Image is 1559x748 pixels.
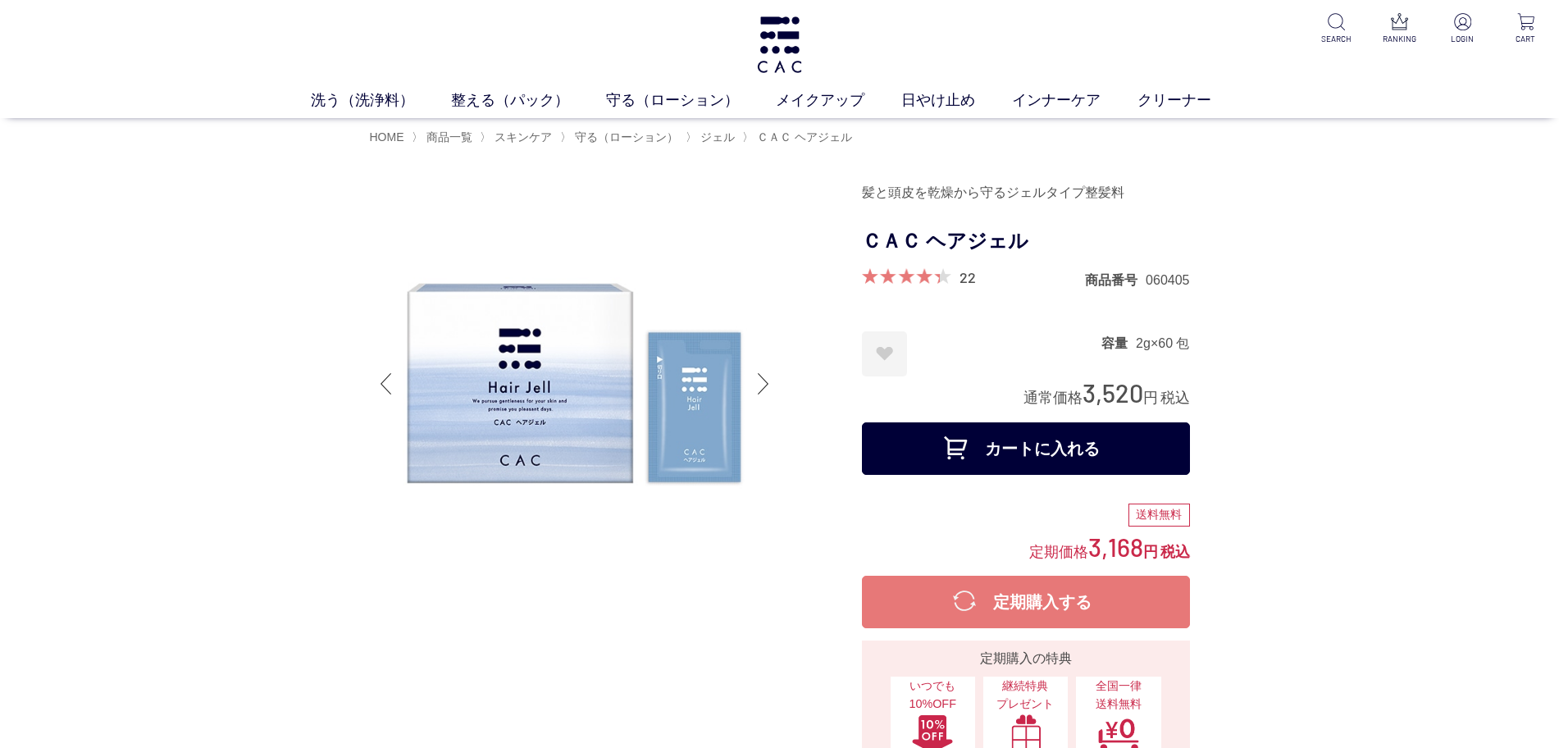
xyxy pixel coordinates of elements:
[1128,504,1190,527] div: 送料無料
[1506,33,1546,45] p: CART
[572,130,678,144] a: 守る（ローション）
[370,179,780,589] img: ＣＡＣ ヘアジェル
[862,179,1190,207] div: 髪と頭皮を乾燥から守るジェルタイプ整髪料
[412,130,476,145] li: 〉
[560,130,682,145] li: 〉
[862,331,907,376] a: お気に入りに登録する
[480,130,556,145] li: 〉
[757,130,852,144] span: ＣＡＣ ヘアジェル
[1143,390,1158,406] span: 円
[1012,89,1137,112] a: インナーケア
[1146,271,1189,289] dd: 060405
[1379,13,1420,45] a: RANKING
[1160,544,1190,560] span: 税込
[862,422,1190,475] button: カートに入れる
[960,268,976,286] a: 22
[495,130,552,144] span: スキンケア
[451,89,606,112] a: 整える（パック）
[1316,13,1356,45] a: SEARCH
[862,576,1190,628] button: 定期購入する
[901,89,1012,112] a: 日やけ止め
[426,130,472,144] span: 商品一覧
[1029,542,1088,560] span: 定期価格
[1443,13,1483,45] a: LOGIN
[991,677,1060,713] span: 継続特典 プレゼント
[1101,335,1136,352] dt: 容量
[686,130,739,145] li: 〉
[868,649,1183,668] div: 定期購入の特典
[1137,89,1248,112] a: クリーナー
[311,89,451,112] a: 洗う（洗浄料）
[575,130,678,144] span: 守る（ローション）
[491,130,552,144] a: スキンケア
[1085,271,1146,289] dt: 商品番号
[754,16,805,73] img: logo
[1143,544,1158,560] span: 円
[1083,377,1143,408] span: 3,520
[754,130,852,144] a: ＣＡＣ ヘアジェル
[742,130,856,145] li: 〉
[606,89,776,112] a: 守る（ローション）
[1443,33,1483,45] p: LOGIN
[697,130,735,144] a: ジェル
[370,130,404,144] a: HOME
[1506,13,1546,45] a: CART
[776,89,901,112] a: メイクアップ
[700,130,735,144] span: ジェル
[1088,531,1143,562] span: 3,168
[1136,335,1189,352] dd: 2g×60 包
[423,130,472,144] a: 商品一覧
[1379,33,1420,45] p: RANKING
[1316,33,1356,45] p: SEARCH
[1160,390,1190,406] span: 税込
[899,677,967,713] span: いつでも10%OFF
[1084,677,1152,713] span: 全国一律 送料無料
[1023,390,1083,406] span: 通常価格
[862,223,1190,260] h1: ＣＡＣ ヘアジェル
